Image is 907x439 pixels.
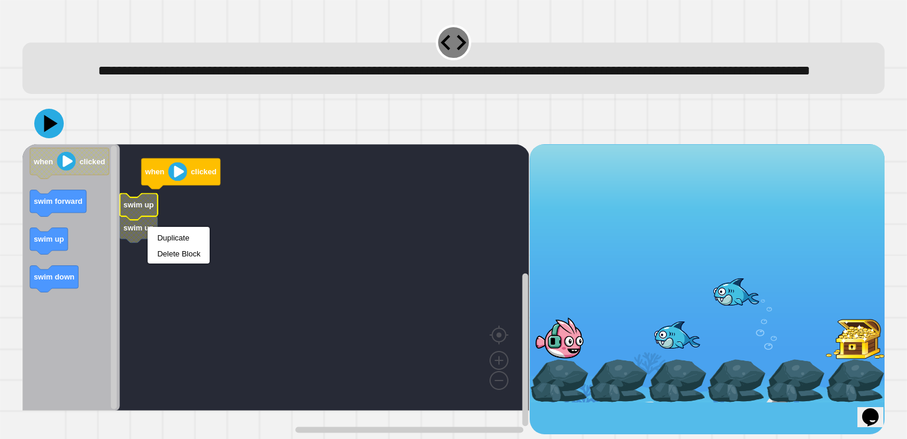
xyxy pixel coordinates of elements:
text: when [145,167,165,176]
text: swim forward [34,197,83,206]
text: clicked [80,157,105,166]
iframe: chat widget [857,392,895,427]
text: swim up [124,200,154,209]
div: Blockly Workspace [22,144,529,434]
text: when [34,157,54,166]
text: swim down [34,272,75,281]
div: Duplicate [157,233,200,242]
text: swim up [34,235,64,243]
text: clicked [191,167,217,176]
text: swim up [124,223,154,232]
div: Delete Block [157,249,200,258]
